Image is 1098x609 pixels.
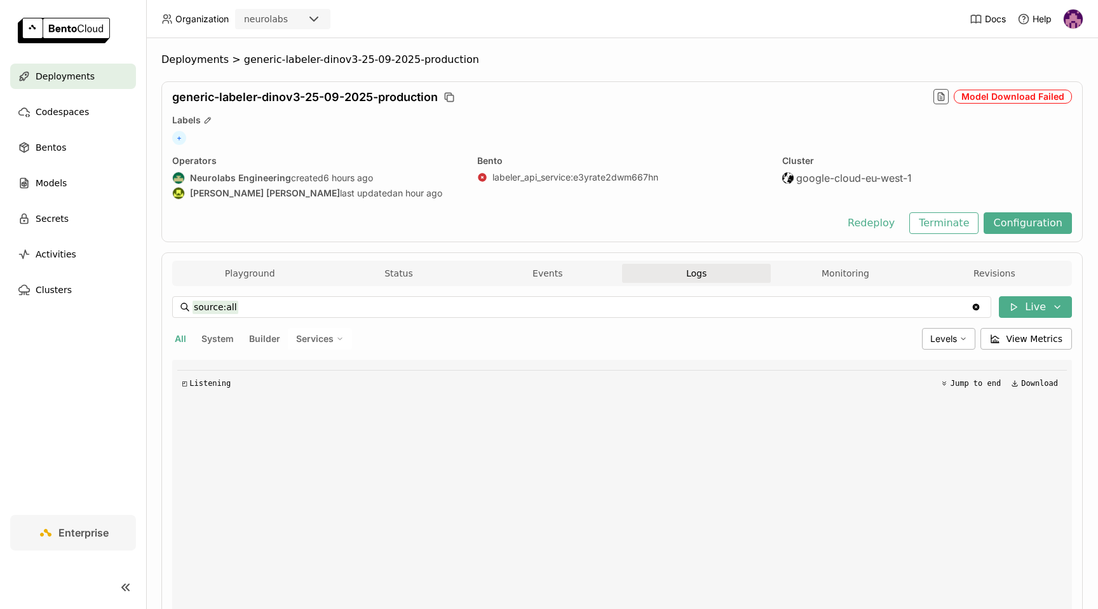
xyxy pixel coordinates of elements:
[10,277,136,303] a: Clusters
[922,328,975,350] div: Levels
[10,64,136,89] a: Deployments
[175,264,324,283] button: Playground
[247,331,283,347] button: Builder
[36,69,95,84] span: Deployments
[172,90,438,104] span: generic-labeler-dinov3-25-09-2025-production
[937,376,1005,391] button: Jump to end
[10,206,136,231] a: Secrets
[289,13,290,26] input: Selected neurolabs.
[393,188,442,199] span: an hour ago
[985,13,1006,25] span: Docs
[1007,376,1062,391] button: Download
[838,212,904,234] button: Redeploy
[971,302,981,312] svg: Clear value
[909,212,979,234] button: Terminate
[249,333,280,344] span: Builder
[58,526,109,539] span: Enterprise
[199,331,236,347] button: System
[161,53,1083,66] nav: Breadcrumbs navigation
[1017,13,1052,25] div: Help
[10,99,136,125] a: Codespaces
[193,297,971,317] input: Search
[970,13,1006,25] a: Docs
[686,268,707,279] span: Logs
[172,172,462,184] div: created
[36,211,69,226] span: Secrets
[288,328,352,350] div: Services
[173,188,184,199] img: Jian Shen Yap
[10,135,136,160] a: Bentos
[172,131,186,145] span: +
[10,170,136,196] a: Models
[229,53,244,66] span: >
[920,264,1069,283] button: Revisions
[244,53,479,66] span: generic-labeler-dinov3-25-09-2025-production
[296,333,334,345] span: Services
[771,264,919,283] button: Monitoring
[36,247,76,262] span: Activities
[477,155,767,167] div: Bento
[984,212,1072,234] button: Configuration
[492,172,658,183] a: labeler_api_service:e3yrate2dwm667hn
[36,104,89,120] span: Codespaces
[954,90,1072,104] div: Model Download Failed
[1006,332,1063,345] span: View Metrics
[796,172,912,184] span: google-cloud-eu-west-1
[244,13,288,25] div: neurolabs
[201,333,234,344] span: System
[182,379,187,388] span: ◰
[980,328,1073,350] button: View Metrics
[323,172,373,184] span: 6 hours ago
[1033,13,1052,25] span: Help
[930,333,957,344] span: Levels
[18,18,110,43] img: logo
[36,282,72,298] span: Clusters
[172,331,189,347] button: All
[10,515,136,551] a: Enterprise
[324,264,473,283] button: Status
[172,114,1072,126] div: Labels
[190,188,340,199] strong: [PERSON_NAME] [PERSON_NAME]
[10,242,136,267] a: Activities
[172,187,462,200] div: last updated
[782,155,1072,167] div: Cluster
[182,379,231,388] div: Listening
[173,172,184,184] img: Neurolabs Engineering
[172,155,462,167] div: Operators
[190,172,291,184] strong: Neurolabs Engineering
[473,264,622,283] button: Events
[36,175,67,191] span: Models
[999,296,1072,318] button: Live
[1064,10,1083,29] img: Mathew Robinson
[161,53,229,66] span: Deployments
[175,333,186,344] span: All
[175,13,229,25] span: Organization
[36,140,66,155] span: Bentos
